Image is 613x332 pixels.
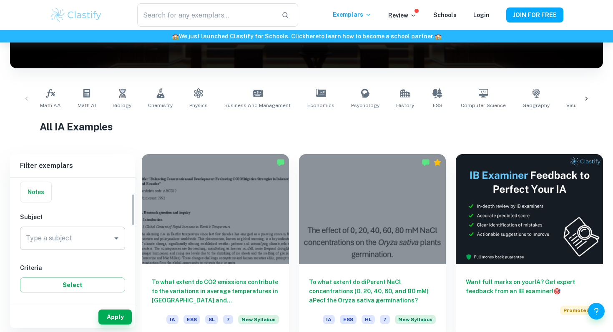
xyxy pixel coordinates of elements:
span: Psychology [351,102,379,109]
span: Computer Science [461,102,506,109]
span: 7 [223,315,233,324]
span: New Syllabus [238,315,279,324]
span: 🏫 [172,33,179,40]
span: 7 [380,315,390,324]
span: ESS [340,315,357,324]
h6: Filter exemplars [10,154,135,177]
button: Notes [20,182,51,202]
h6: To what extent do CO2 emissions contribute to the variations in average temperatures in [GEOGRAPH... [152,277,279,305]
h6: Criteria [20,263,125,272]
span: Physics [189,102,208,109]
span: Biology [113,102,131,109]
span: History [396,102,414,109]
button: Help and Feedback [588,303,605,320]
span: HL [362,315,375,324]
img: Clastify logo [50,7,103,23]
h6: To what extent do diPerent NaCl concentrations (0, 20, 40, 60, and 80 mM) aPect the Oryza sativa ... [309,277,436,305]
a: Login [473,12,490,18]
span: 🏫 [435,33,442,40]
span: Geography [523,102,550,109]
div: Starting from the May 2026 session, the ESS IA requirements have changed. We created this exempla... [395,315,436,329]
span: Business and Management [224,102,291,109]
span: ESS [183,315,200,324]
span: New Syllabus [395,315,436,324]
a: Schools [433,12,457,18]
button: Open [111,232,122,244]
p: Exemplars [333,10,372,19]
button: Apply [98,310,132,325]
div: Starting from the May 2026 session, the ESS IA requirements have changed. We created this exempla... [238,315,279,329]
span: Math AI [78,102,96,109]
span: SL [205,315,218,324]
span: Economics [307,102,334,109]
h6: Want full marks on your IA ? Get expert feedback from an IB examiner! [466,277,593,296]
button: JOIN FOR FREE [506,7,563,22]
img: Marked [276,158,285,167]
p: Review [388,11,417,20]
h1: All IA Examples [40,119,573,134]
span: 🎯 [553,288,560,295]
div: Premium [433,158,442,167]
img: Thumbnail [456,154,603,264]
img: Marked [422,158,430,167]
span: Chemistry [148,102,173,109]
span: Math AA [40,102,61,109]
button: Select [20,277,125,292]
h6: We just launched Clastify for Schools. Click to learn how to become a school partner. [2,32,611,41]
a: here [306,33,319,40]
h6: Subject [20,212,125,222]
span: IA [166,315,178,324]
span: IA [323,315,335,324]
input: Search for any exemplars... [137,3,275,27]
span: Promoted [560,306,593,315]
span: ESS [433,102,442,109]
